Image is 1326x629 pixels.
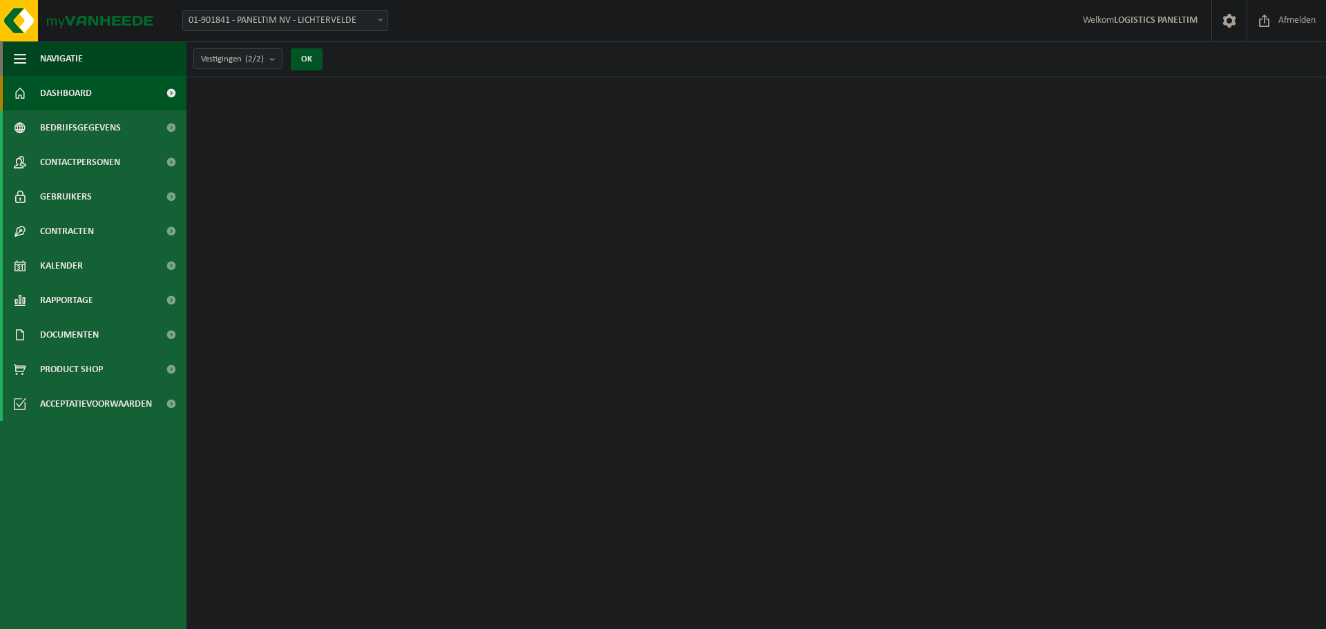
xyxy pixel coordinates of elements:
strong: LOGISTICS PANELTIM [1114,15,1198,26]
span: Acceptatievoorwaarden [40,387,152,421]
count: (2/2) [245,55,264,64]
span: Bedrijfsgegevens [40,110,121,145]
span: Gebruikers [40,180,92,214]
span: 01-901841 - PANELTIM NV - LICHTERVELDE [182,10,388,31]
span: Product Shop [40,352,103,387]
button: Vestigingen(2/2) [193,48,282,69]
span: Dashboard [40,76,92,110]
span: 01-901841 - PANELTIM NV - LICHTERVELDE [183,11,387,30]
span: Documenten [40,318,99,352]
span: Navigatie [40,41,83,76]
span: Contracten [40,214,94,249]
span: Kalender [40,249,83,283]
span: Vestigingen [201,49,264,70]
span: Rapportage [40,283,93,318]
span: Contactpersonen [40,145,120,180]
button: OK [291,48,323,70]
